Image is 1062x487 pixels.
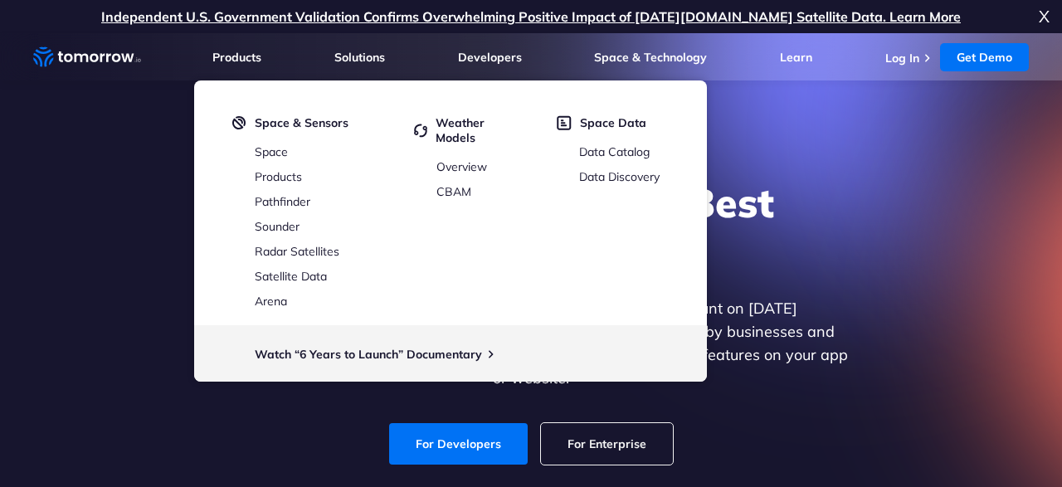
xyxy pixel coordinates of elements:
[255,115,348,130] span: Space & Sensors
[436,115,526,145] span: Weather Models
[255,194,310,209] a: Pathfinder
[414,115,427,145] img: cycled.svg
[255,347,482,362] a: Watch “6 Years to Launch” Documentary
[212,50,261,65] a: Products
[255,269,327,284] a: Satellite Data
[580,115,646,130] span: Space Data
[255,244,339,259] a: Radar Satellites
[255,294,287,309] a: Arena
[579,169,660,184] a: Data Discovery
[255,144,288,159] a: Space
[389,423,528,465] a: For Developers
[940,43,1029,71] a: Get Demo
[541,423,673,465] a: For Enterprise
[436,159,487,174] a: Overview
[255,219,300,234] a: Sounder
[101,8,961,25] a: Independent U.S. Government Validation Confirms Overwhelming Positive Impact of [DATE][DOMAIN_NAM...
[780,50,812,65] a: Learn
[334,50,385,65] a: Solutions
[436,184,471,199] a: CBAM
[255,169,302,184] a: Products
[557,115,572,130] img: space-data.svg
[594,50,707,65] a: Space & Technology
[232,115,246,130] img: satelight.svg
[885,51,919,66] a: Log In
[33,45,141,70] a: Home link
[579,144,650,159] a: Data Catalog
[458,50,522,65] a: Developers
